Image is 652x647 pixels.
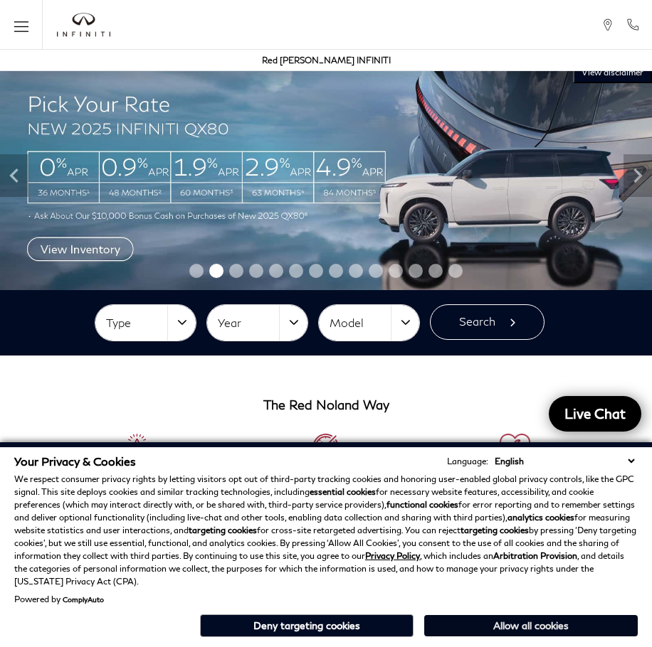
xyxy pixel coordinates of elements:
img: INFINITI [57,13,110,37]
span: Go to slide 5 [269,264,283,278]
button: Year [207,305,307,341]
a: Red [PERSON_NAME] INFINITI [262,55,391,65]
span: Your Privacy & Cookies [14,454,136,468]
p: We respect consumer privacy rights by letting visitors opt out of third-party tracking cookies an... [14,473,638,588]
span: Go to slide 14 [448,264,463,278]
button: Allow all cookies [424,615,638,636]
span: Type [106,311,167,335]
span: Go to slide 6 [289,264,303,278]
a: Privacy Policy [365,550,420,561]
div: Powered by [14,595,104,604]
span: Go to slide 7 [309,264,323,278]
a: Live Chat [549,396,641,432]
span: Model [330,311,391,335]
span: VIEW DISCLAIMER [582,67,643,78]
button: Search [430,304,545,340]
button: Deny targeting cookies [200,614,414,637]
span: Go to slide 9 [349,264,363,278]
a: infiniti [57,13,110,37]
strong: analytics cookies [508,512,574,523]
strong: targeting cookies [461,525,529,535]
span: Go to slide 12 [409,264,423,278]
strong: Arbitration Provision [493,550,577,561]
span: Go to slide 2 [209,264,224,278]
strong: functional cookies [387,499,458,510]
strong: targeting cookies [189,525,257,535]
span: Go to slide 11 [389,264,403,278]
a: ComplyAuto [63,595,104,604]
span: Year [218,311,279,335]
span: Go to slide 3 [229,264,243,278]
span: Go to slide 4 [249,264,263,278]
button: VIEW DISCLAIMER [573,62,652,83]
h3: The Red Noland Way [263,398,389,412]
select: Language Select [491,454,638,468]
div: Next [624,154,652,197]
span: Live Chat [557,405,633,422]
button: Model [319,305,419,341]
div: Language: [447,457,488,466]
span: Go to slide 10 [369,264,383,278]
button: Type [95,305,196,341]
span: Go to slide 1 [189,264,204,278]
span: Go to slide 8 [329,264,343,278]
strong: essential cookies [310,486,376,497]
span: Go to slide 13 [428,264,443,278]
